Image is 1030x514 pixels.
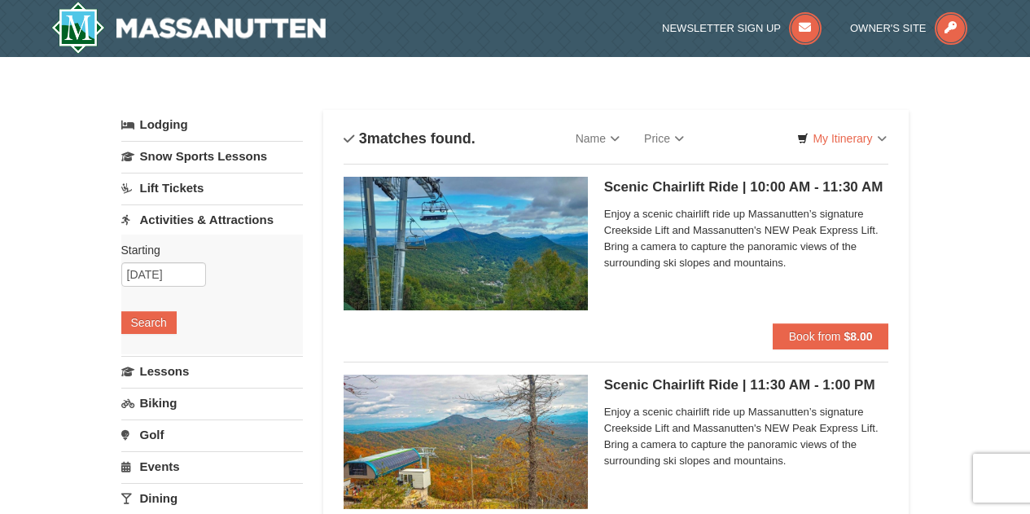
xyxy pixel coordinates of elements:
label: Starting [121,242,291,258]
img: 24896431-1-a2e2611b.jpg [344,177,588,310]
a: Lodging [121,110,303,139]
a: Events [121,451,303,481]
a: Name [563,122,632,155]
a: Lift Tickets [121,173,303,203]
strong: $8.00 [844,330,872,343]
button: Search [121,311,177,334]
a: Newsletter Sign Up [662,22,822,34]
span: Newsletter Sign Up [662,22,781,34]
a: Dining [121,483,303,513]
a: Activities & Attractions [121,204,303,235]
a: Biking [121,388,303,418]
a: Golf [121,420,303,450]
a: Owner's Site [850,22,967,34]
a: Lessons [121,356,303,386]
span: Enjoy a scenic chairlift ride up Massanutten’s signature Creekside Lift and Massanutten's NEW Pea... [604,404,889,469]
button: Book from $8.00 [773,323,889,349]
a: My Itinerary [787,126,896,151]
h5: Scenic Chairlift Ride | 10:00 AM - 11:30 AM [604,179,889,195]
a: Price [632,122,696,155]
img: 24896431-13-a88f1aaf.jpg [344,375,588,508]
span: Enjoy a scenic chairlift ride up Massanutten’s signature Creekside Lift and Massanutten's NEW Pea... [604,206,889,271]
a: Snow Sports Lessons [121,141,303,171]
span: Owner's Site [850,22,927,34]
span: Book from [789,330,841,343]
a: Massanutten Resort [51,2,327,54]
h5: Scenic Chairlift Ride | 11:30 AM - 1:00 PM [604,377,889,393]
img: Massanutten Resort Logo [51,2,327,54]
